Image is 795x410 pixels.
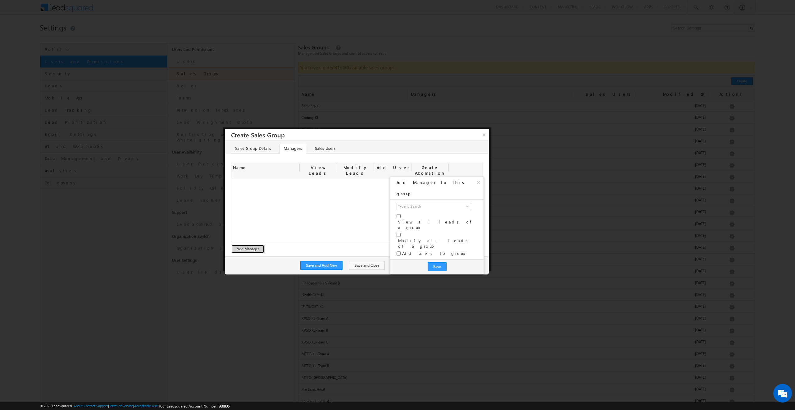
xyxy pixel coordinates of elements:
span: 60806 [220,404,229,408]
div: Minimize live chat window [102,3,117,18]
a: Terms of Service [109,404,133,408]
span: Your Leadsquared Account Number is [159,404,229,408]
button: Save [428,262,447,271]
a: Acceptable Use [134,404,158,408]
input: Type to Search [397,203,471,210]
a: About [74,404,83,408]
label: Add users to group [402,251,465,256]
a: Show All Items [463,203,470,210]
label: View all leads of a group [398,219,477,230]
img: d_60004797649_company_0_60004797649 [11,33,26,41]
textarea: Type your message and hit 'Enter' [8,58,113,186]
div: Chat with us now [32,33,104,41]
h2: Add Manager to this group [397,177,484,199]
button: × [474,177,484,188]
em: Start Chat [84,191,113,200]
a: Contact Support [84,404,108,408]
span: © 2025 LeadSquared | | | | | [40,403,229,409]
label: Modify all leads of a group [398,238,477,249]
